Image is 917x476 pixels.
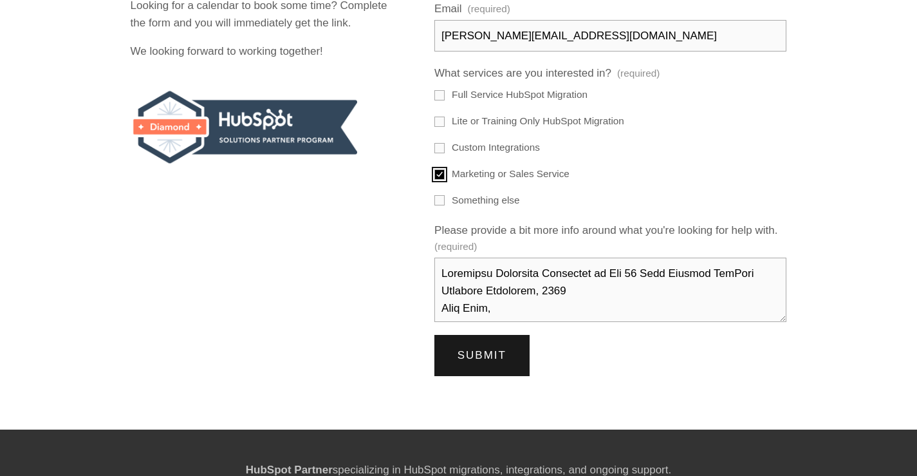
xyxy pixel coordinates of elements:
[434,90,445,100] input: Full Service HubSpot Migration
[468,1,510,17] span: (required)
[131,43,400,60] p: We looking forward to working together!
[434,64,611,82] span: What services are you interested in?
[452,166,570,182] span: Marketing or Sales Service
[434,195,445,205] input: Something else
[434,258,786,322] textarea: Loremipsu Dolorsita Consectet ad Eli 56 Sedd Eiusmod TemPori Utlabore Etdolorem, 2369 Aliq Enim, ...
[434,143,445,153] input: Custom Integrations
[434,169,445,180] input: Marketing or Sales Service
[617,66,660,81] span: (required)
[434,335,530,376] button: SubmitSubmit
[434,222,777,239] span: Please provide a bit more info around what you're looking for help with.
[458,349,506,361] span: Submit
[452,87,588,102] span: Full Service HubSpot Migration
[452,113,624,129] span: Lite or Training Only HubSpot Migration
[434,117,445,127] input: Lite or Training Only HubSpot Migration
[452,193,519,208] span: Something else
[246,464,333,476] strong: HubSpot Partner
[434,239,477,254] span: (required)
[452,140,540,155] span: Custom Integrations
